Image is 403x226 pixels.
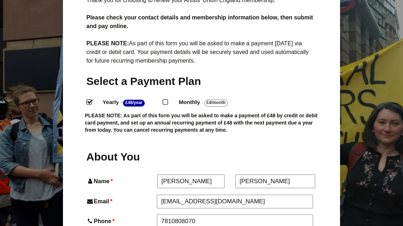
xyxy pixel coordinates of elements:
span: Select a Payment Plan [86,75,201,87]
label: Email [86,196,155,206]
label: Phone [86,216,155,226]
label: Monthly - . [172,97,246,108]
strong: £48/Year [123,100,145,107]
label: Name [86,176,156,186]
strong: PLEASE NOTE: [86,40,129,46]
p: As part of this form you will be asked to make a payment [DATE] via credit or debit card. Your pa... [86,39,317,65]
label: Yearly - . [96,97,163,108]
strong: £4/Month [204,100,228,107]
input: Last [235,175,316,188]
input: First [157,175,225,188]
h2: About You [86,150,155,164]
strong: Please check your contact details and membership information below, then submit and pay online. [86,14,313,29]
